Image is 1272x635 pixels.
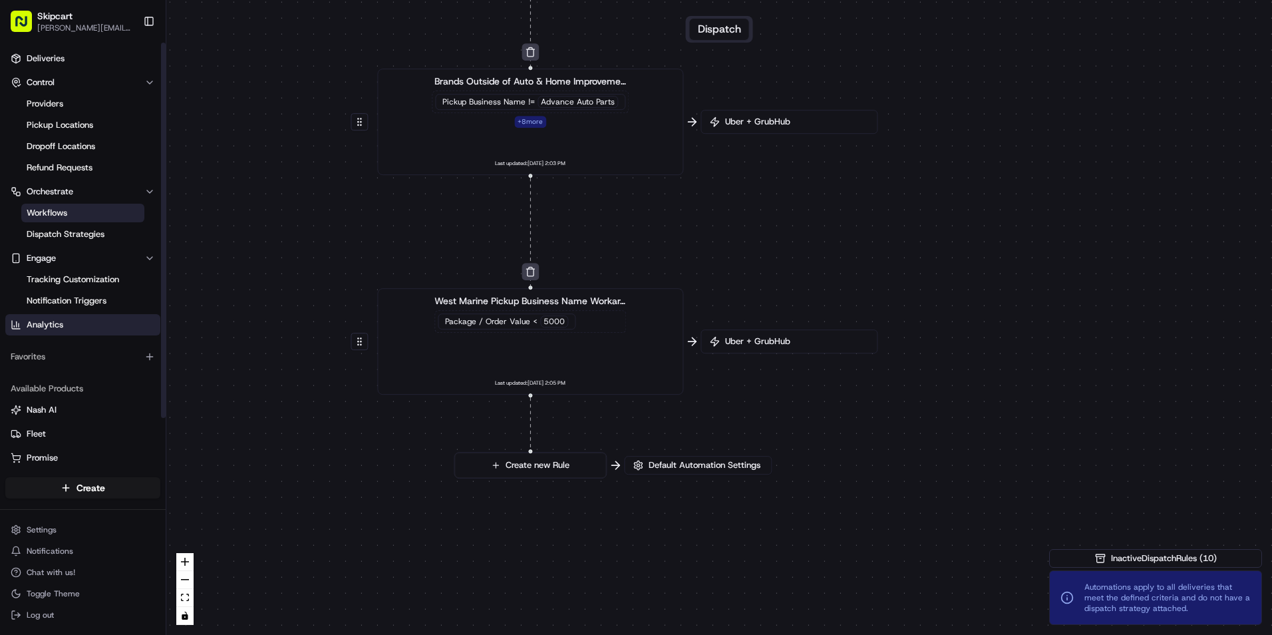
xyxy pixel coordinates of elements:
a: Tracking Customization [21,270,144,289]
span: Toggle Theme [27,588,80,599]
span: Chat with us! [27,567,75,578]
span: < [533,316,538,327]
a: Dispatch Strategies [21,225,144,244]
span: Notification Triggers [27,295,106,307]
span: Nash AI [27,404,57,416]
span: Pickup Business Name [442,97,526,107]
span: Uber + GrubHub [722,335,869,347]
div: Favorites [5,346,160,367]
button: zoom in [176,553,194,571]
button: Toggle Theme [5,584,160,603]
span: API Documentation [126,193,214,206]
a: Promise [11,452,155,464]
span: Settings [27,525,57,535]
span: Engage [27,252,56,264]
span: Dropoff Locations [27,140,95,152]
span: Last updated: [DATE] 2:05 PM [495,378,565,389]
span: Brands Outside of Auto & Home Improvement [434,75,626,88]
button: Skipcart [37,9,73,23]
span: != [528,97,535,107]
a: Pickup Locations [21,116,144,134]
button: Create [5,477,160,499]
div: Advance Auto Parts [538,96,618,108]
div: We're available if you need us! [45,140,168,151]
button: [PERSON_NAME][EMAIL_ADDRESS][PERSON_NAME][DOMAIN_NAME] [37,23,132,33]
button: Dispatch [690,19,749,40]
span: Uber + GrubHub [722,116,869,128]
button: Start new chat [226,131,242,147]
div: 📗 [13,194,24,205]
button: Promise [5,447,160,469]
button: toggle interactivity [176,607,194,625]
span: Pickup Locations [27,119,93,131]
span: Deliveries [27,53,65,65]
button: Orchestrate [5,181,160,202]
span: Create [77,481,105,495]
button: Control [5,72,160,93]
button: Chat with us! [5,563,160,582]
span: Analytics [27,319,63,331]
span: Knowledge Base [27,193,102,206]
a: Workflows [21,204,144,222]
button: Settings [5,521,160,539]
a: Nash AI [11,404,155,416]
span: Fleet [27,428,46,440]
a: 💻API Documentation [107,188,219,212]
button: Fleet [5,423,160,445]
button: Engage [5,248,160,269]
button: Nash AI [5,399,160,421]
span: Notifications [27,546,73,556]
div: Start new chat [45,127,218,140]
a: Refund Requests [21,158,144,177]
a: Dropoff Locations [21,137,144,156]
span: Log out [27,610,54,620]
button: Default Automation Settings [624,456,772,475]
span: Default Automation Settings [646,459,763,471]
span: Orchestrate [27,186,73,198]
span: Automations apply to all deliveries that meet the defined criteria and do not have a dispatch str... [1084,582,1251,614]
p: Welcome 👋 [13,53,242,75]
a: Fleet [11,428,155,440]
button: Skipcart[PERSON_NAME][EMAIL_ADDRESS][PERSON_NAME][DOMAIN_NAME] [5,5,138,37]
span: Refund Requests [27,162,92,174]
span: Inactive Dispatch Rules ( 10 ) [1111,552,1217,564]
span: Pylon [132,226,161,236]
input: Got a question? Start typing here... [35,86,239,100]
a: Notification Triggers [21,292,144,310]
span: West Marine Pickup Business Name Workaround [434,294,626,308]
a: Analytics [5,314,160,335]
a: Providers [21,95,144,113]
a: 📗Knowledge Base [8,188,107,212]
div: 💻 [112,194,123,205]
button: Create new Rule [454,453,606,478]
span: Package / Order Value [445,316,530,327]
a: Deliveries [5,48,160,69]
img: 1736555255976-a54dd68f-1ca7-489b-9aae-adbdc363a1c4 [13,127,37,151]
button: zoom out [176,571,194,589]
span: Last updated: [DATE] 2:03 PM [495,158,565,169]
a: Powered byPylon [94,225,161,236]
div: Available Products [5,378,160,399]
span: Providers [27,98,63,110]
span: Dispatch Strategies [27,228,104,240]
img: Nash [13,13,40,40]
span: Tracking Customization [27,274,119,286]
div: 5000 [540,316,568,327]
button: Notifications [5,542,160,560]
div: + 8 more [514,116,546,128]
button: fit view [176,589,194,607]
span: Promise [27,452,58,464]
button: InactiveDispatchRules (10) [1049,549,1262,568]
span: Control [27,77,55,89]
button: Log out [5,606,160,624]
span: Workflows [27,207,67,219]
